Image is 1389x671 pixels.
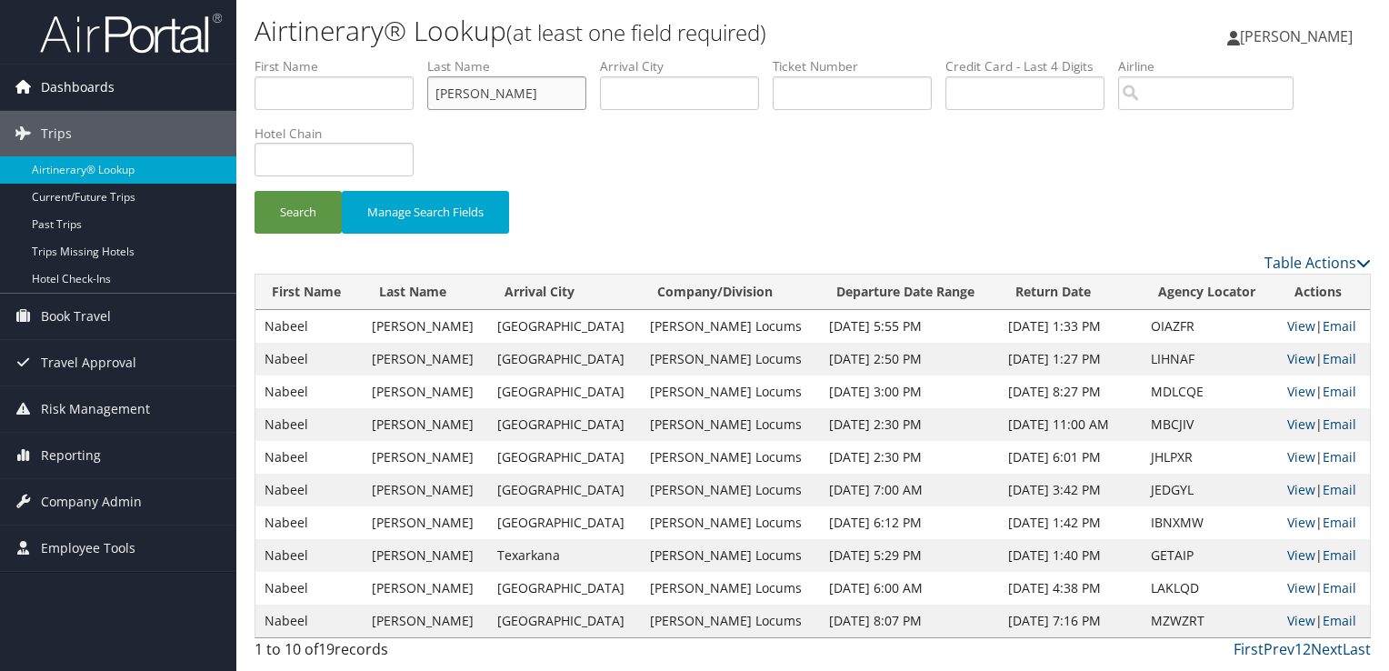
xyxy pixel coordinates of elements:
[363,441,489,474] td: [PERSON_NAME]
[641,310,819,343] td: [PERSON_NAME] Locums
[1287,514,1315,531] a: View
[255,125,427,143] label: Hotel Chain
[820,605,1000,637] td: [DATE] 8:07 PM
[820,376,1000,408] td: [DATE] 3:00 PM
[999,343,1142,376] td: [DATE] 1:27 PM
[255,474,363,506] td: Nabeel
[1287,317,1315,335] a: View
[41,433,101,478] span: Reporting
[641,539,819,572] td: [PERSON_NAME] Locums
[1278,441,1370,474] td: |
[255,605,363,637] td: Nabeel
[1278,343,1370,376] td: |
[41,294,111,339] span: Book Travel
[1287,579,1315,596] a: View
[363,572,489,605] td: [PERSON_NAME]
[1323,416,1356,433] a: Email
[255,506,363,539] td: Nabeel
[1278,310,1370,343] td: |
[488,310,641,343] td: [GEOGRAPHIC_DATA]
[1278,376,1370,408] td: |
[1142,605,1278,637] td: MZWZRT
[820,275,1000,310] th: Departure Date Range: activate to sort column ascending
[41,479,142,525] span: Company Admin
[641,376,819,408] td: [PERSON_NAME] Locums
[820,408,1000,441] td: [DATE] 2:30 PM
[255,191,342,234] button: Search
[41,386,150,432] span: Risk Management
[820,310,1000,343] td: [DATE] 5:55 PM
[1287,448,1315,466] a: View
[488,605,641,637] td: [GEOGRAPHIC_DATA]
[255,310,363,343] td: Nabeel
[1287,612,1315,629] a: View
[1287,383,1315,400] a: View
[1142,408,1278,441] td: MBCJIV
[999,605,1142,637] td: [DATE] 7:16 PM
[363,310,489,343] td: [PERSON_NAME]
[641,506,819,539] td: [PERSON_NAME] Locums
[255,343,363,376] td: Nabeel
[600,57,773,75] label: Arrival City
[641,343,819,376] td: [PERSON_NAME] Locums
[488,408,641,441] td: [GEOGRAPHIC_DATA]
[1311,639,1343,659] a: Next
[1227,9,1371,64] a: [PERSON_NAME]
[363,506,489,539] td: [PERSON_NAME]
[999,441,1142,474] td: [DATE] 6:01 PM
[427,57,600,75] label: Last Name
[1323,579,1356,596] a: Email
[363,539,489,572] td: [PERSON_NAME]
[255,441,363,474] td: Nabeel
[820,506,1000,539] td: [DATE] 6:12 PM
[255,275,363,310] th: First Name: activate to sort column ascending
[641,474,819,506] td: [PERSON_NAME] Locums
[641,275,819,310] th: Company/Division
[488,506,641,539] td: [GEOGRAPHIC_DATA]
[945,57,1118,75] label: Credit Card - Last 4 Digits
[363,343,489,376] td: [PERSON_NAME]
[641,441,819,474] td: [PERSON_NAME] Locums
[999,275,1142,310] th: Return Date: activate to sort column ascending
[1278,474,1370,506] td: |
[999,408,1142,441] td: [DATE] 11:00 AM
[1278,275,1370,310] th: Actions
[1323,514,1356,531] a: Email
[1287,350,1315,367] a: View
[999,572,1142,605] td: [DATE] 4:38 PM
[363,605,489,637] td: [PERSON_NAME]
[773,57,945,75] label: Ticket Number
[999,474,1142,506] td: [DATE] 3:42 PM
[488,376,641,408] td: [GEOGRAPHIC_DATA]
[1142,506,1278,539] td: IBNXMW
[1323,317,1356,335] a: Email
[1142,343,1278,376] td: LIHNAF
[1323,383,1356,400] a: Email
[641,408,819,441] td: [PERSON_NAME] Locums
[41,65,115,110] span: Dashboards
[255,12,999,50] h1: Airtinerary® Lookup
[1323,612,1356,629] a: Email
[1142,539,1278,572] td: GETAIP
[1323,350,1356,367] a: Email
[363,408,489,441] td: [PERSON_NAME]
[1142,474,1278,506] td: JEDGYL
[255,408,363,441] td: Nabeel
[1264,253,1371,273] a: Table Actions
[999,539,1142,572] td: [DATE] 1:40 PM
[488,539,641,572] td: Texarkana
[255,638,514,669] div: 1 to 10 of records
[1287,481,1315,498] a: View
[1323,481,1356,498] a: Email
[999,376,1142,408] td: [DATE] 8:27 PM
[999,310,1142,343] td: [DATE] 1:33 PM
[1142,441,1278,474] td: JHLPXR
[40,12,222,55] img: airportal-logo.png
[1278,572,1370,605] td: |
[1294,639,1303,659] a: 1
[820,539,1000,572] td: [DATE] 5:29 PM
[820,572,1000,605] td: [DATE] 6:00 AM
[1287,546,1315,564] a: View
[1278,506,1370,539] td: |
[820,343,1000,376] td: [DATE] 2:50 PM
